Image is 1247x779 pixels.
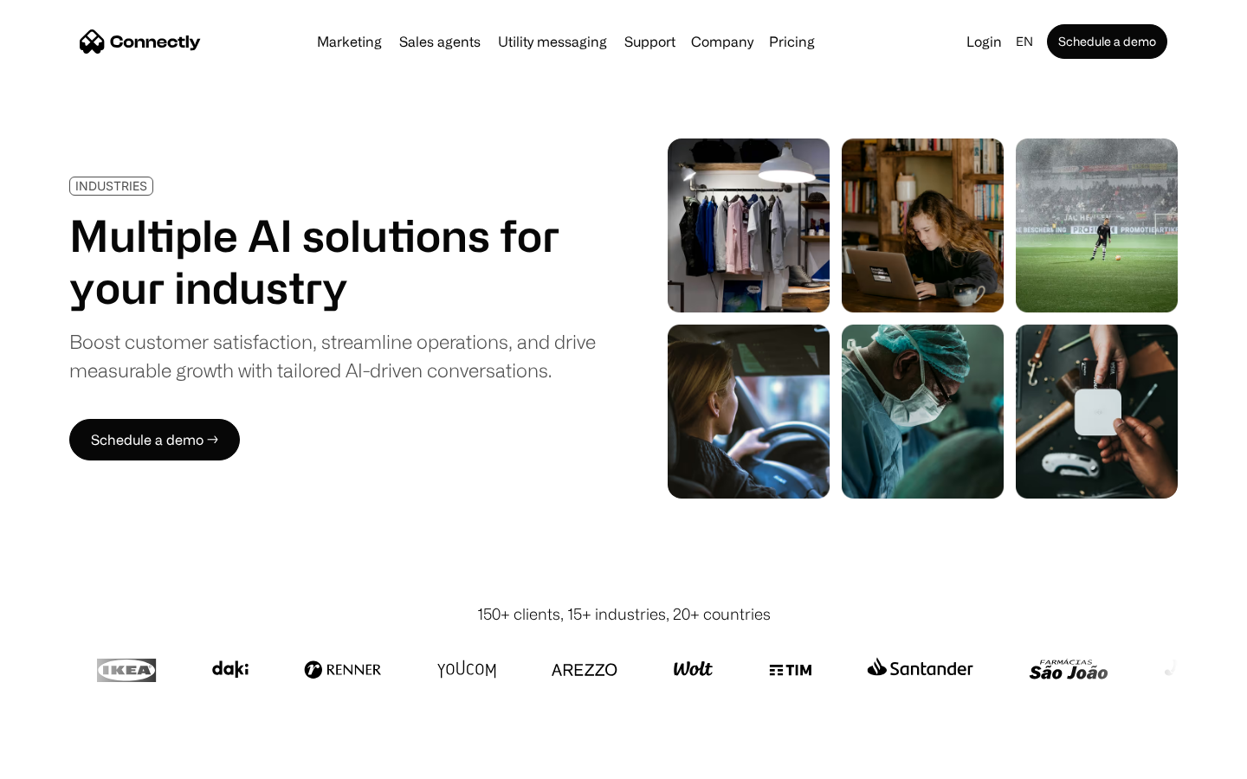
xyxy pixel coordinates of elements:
h1: Multiple AI solutions for your industry [69,209,596,313]
ul: Language list [35,749,104,773]
a: Sales agents [392,35,488,48]
a: Support [617,35,682,48]
a: Marketing [310,35,389,48]
div: INDUSTRIES [75,179,147,192]
a: Schedule a demo → [69,419,240,460]
a: Login [959,29,1009,54]
div: Company [691,29,753,54]
a: Utility messaging [491,35,614,48]
aside: Language selected: English [17,747,104,773]
a: Pricing [762,35,822,48]
div: Boost customer satisfaction, streamline operations, and drive measurable growth with tailored AI-... [69,327,596,384]
a: Schedule a demo [1047,24,1167,59]
div: 150+ clients, 15+ industries, 20+ countries [477,602,771,626]
div: en [1016,29,1033,54]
